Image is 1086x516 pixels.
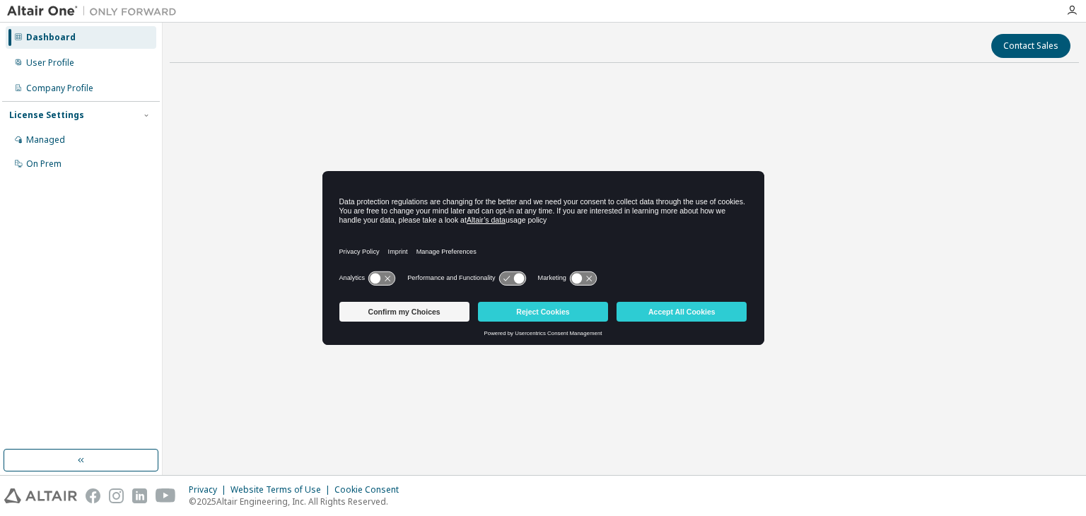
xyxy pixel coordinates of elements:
[26,83,93,94] div: Company Profile
[26,32,76,43] div: Dashboard
[109,488,124,503] img: instagram.svg
[189,484,230,496] div: Privacy
[7,4,184,18] img: Altair One
[132,488,147,503] img: linkedin.svg
[86,488,100,503] img: facebook.svg
[9,110,84,121] div: License Settings
[334,484,407,496] div: Cookie Consent
[230,484,334,496] div: Website Terms of Use
[4,488,77,503] img: altair_logo.svg
[991,34,1070,58] button: Contact Sales
[26,158,62,170] div: On Prem
[189,496,407,508] p: © 2025 Altair Engineering, Inc. All Rights Reserved.
[156,488,176,503] img: youtube.svg
[26,57,74,69] div: User Profile
[26,134,65,146] div: Managed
